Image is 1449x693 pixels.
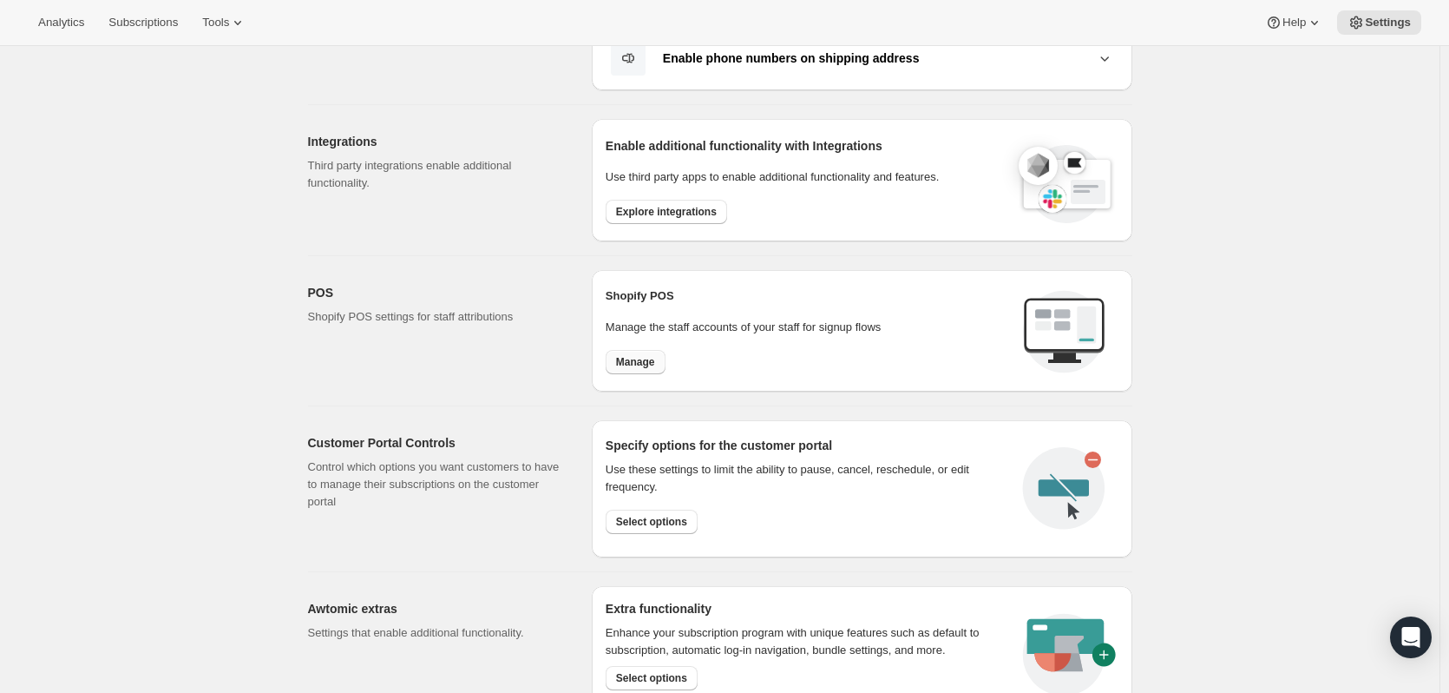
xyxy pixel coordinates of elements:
[606,319,1009,336] p: Manage the staff accounts of your staff for signup flows
[616,355,655,369] span: Manage
[1337,10,1421,35] button: Settings
[1390,617,1432,658] div: Open Intercom Messenger
[606,287,1009,305] h2: Shopify POS
[606,510,698,534] button: Select options
[108,16,178,30] span: Subscriptions
[1255,10,1334,35] button: Help
[308,284,564,301] h2: POS
[606,666,698,690] button: Select options
[606,624,1002,659] p: Enhance your subscription program with unique features such as default to subscription, automatic...
[192,10,257,35] button: Tools
[1365,16,1411,30] span: Settings
[38,16,84,30] span: Analytics
[28,10,95,35] button: Analytics
[308,624,564,642] p: Settings that enable additional functionality.
[606,40,1118,76] button: Enable phone numbers on shipping address
[616,515,687,529] span: Select options
[308,133,564,150] h2: Integrations
[308,600,564,617] h2: Awtomic extras
[606,200,727,224] button: Explore integrations
[308,157,564,192] p: Third party integrations enable additional functionality.
[606,461,1009,496] div: Use these settings to limit the ability to pause, cancel, reschedule, or edit frequency.
[606,168,1001,186] p: Use third party apps to enable additional functionality and features.
[663,51,920,65] b: Enable phone numbers on shipping address
[616,671,687,685] span: Select options
[606,600,711,617] h2: Extra functionality
[606,137,1001,155] h2: Enable additional functionality with Integrations
[308,459,564,511] p: Control which options you want customers to have to manage their subscriptions on the customer po...
[98,10,188,35] button: Subscriptions
[606,350,665,374] button: Manage
[1282,16,1306,30] span: Help
[202,16,229,30] span: Tools
[308,308,564,326] p: Shopify POS settings for staff attributions
[616,205,717,219] span: Explore integrations
[606,437,1009,454] h2: Specify options for the customer portal
[308,434,564,452] h2: Customer Portal Controls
